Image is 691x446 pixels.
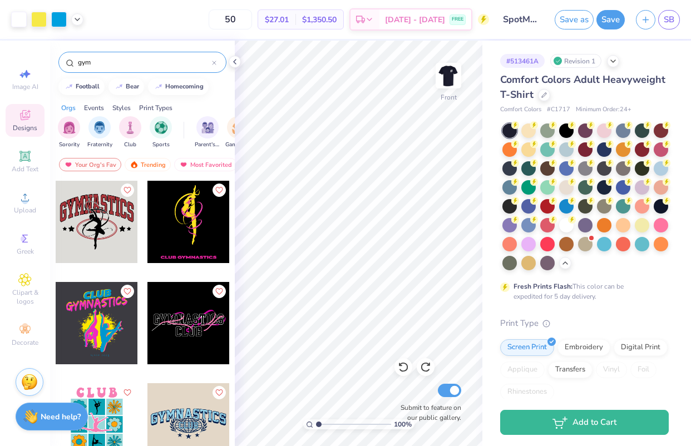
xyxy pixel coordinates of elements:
[195,116,220,149] div: filter for Parent's Weekend
[87,116,112,149] div: filter for Fraternity
[547,105,570,115] span: # C1717
[179,161,188,169] img: most_fav.gif
[441,92,457,102] div: Front
[119,116,141,149] div: filter for Club
[121,285,134,298] button: Like
[12,338,38,347] span: Decorate
[77,57,212,68] input: Try "Alpha"
[13,123,37,132] span: Designs
[213,386,226,399] button: Like
[452,16,463,23] span: FREE
[514,281,650,301] div: This color can be expedited for 5 day delivery.
[550,54,601,68] div: Revision 1
[557,339,610,356] div: Embroidery
[225,116,251,149] button: filter button
[500,105,541,115] span: Comfort Colors
[124,141,136,149] span: Club
[150,116,172,149] div: filter for Sports
[209,9,252,29] input: – –
[394,403,461,423] label: Submit to feature on our public gallery.
[152,141,170,149] span: Sports
[59,141,80,149] span: Sorority
[500,317,669,330] div: Print Type
[12,82,38,91] span: Image AI
[125,158,171,171] div: Trending
[576,105,631,115] span: Minimum Order: 24 +
[119,116,141,149] button: filter button
[64,161,73,169] img: most_fav.gif
[213,184,226,197] button: Like
[225,141,251,149] span: Game Day
[150,116,172,149] button: filter button
[139,103,172,113] div: Print Types
[500,384,554,400] div: Rhinestones
[555,10,594,29] button: Save as
[195,141,220,149] span: Parent's Weekend
[14,206,36,215] span: Upload
[630,361,657,378] div: Foil
[195,116,220,149] button: filter button
[84,103,104,113] div: Events
[58,116,80,149] button: filter button
[87,141,112,149] span: Fraternity
[155,121,167,134] img: Sports Image
[112,103,131,113] div: Styles
[437,65,460,87] img: Front
[500,361,545,378] div: Applique
[201,121,214,134] img: Parent's Weekend Image
[232,121,245,134] img: Game Day Image
[124,121,136,134] img: Club Image
[65,83,73,90] img: trend_line.gif
[302,14,337,26] span: $1,350.50
[495,8,549,31] input: Untitled Design
[165,83,204,90] div: homecoming
[596,361,627,378] div: Vinyl
[41,412,81,422] strong: Need help?
[126,83,139,90] div: bear
[514,282,572,291] strong: Fresh Prints Flash:
[154,83,163,90] img: trend_line.gif
[6,288,45,306] span: Clipart & logos
[17,247,34,256] span: Greek
[130,161,139,169] img: trending.gif
[108,78,144,95] button: bear
[58,78,105,95] button: football
[500,73,665,101] span: Comfort Colors Adult Heavyweight T-Shirt
[59,158,121,171] div: Your Org's Fav
[58,116,80,149] div: filter for Sorority
[500,54,545,68] div: # 513461A
[614,339,668,356] div: Digital Print
[12,165,38,174] span: Add Text
[225,116,251,149] div: filter for Game Day
[500,410,669,435] button: Add to Cart
[658,10,680,29] a: SB
[174,158,237,171] div: Most Favorited
[76,83,100,90] div: football
[148,78,209,95] button: homecoming
[265,14,289,26] span: $27.01
[500,339,554,356] div: Screen Print
[394,419,412,429] span: 100 %
[93,121,106,134] img: Fraternity Image
[63,121,76,134] img: Sorority Image
[87,116,112,149] button: filter button
[115,83,124,90] img: trend_line.gif
[596,10,625,29] button: Save
[548,361,593,378] div: Transfers
[213,285,226,298] button: Like
[385,14,445,26] span: [DATE] - [DATE]
[664,13,674,26] span: SB
[121,386,134,399] button: Like
[61,103,76,113] div: Orgs
[121,184,134,197] button: Like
